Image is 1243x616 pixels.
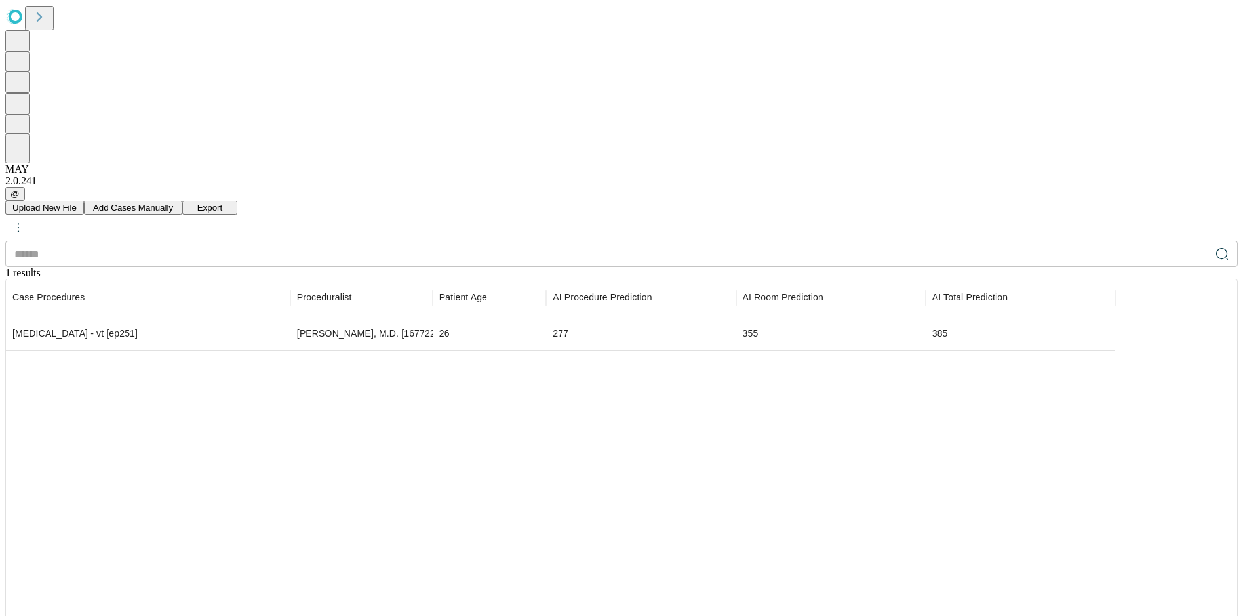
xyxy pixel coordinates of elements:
span: Patient in room to patient out of room [743,291,823,304]
a: Export [182,201,237,213]
div: [PERSON_NAME], M.D. [1677224] [297,317,426,350]
span: Time-out to extubation/pocket closure [553,291,652,304]
span: @ [10,189,20,199]
span: 1 results [5,267,41,278]
button: Upload New File [5,201,84,215]
span: 385 [932,328,948,339]
span: 355 [743,328,759,339]
div: 2.0.241 [5,175,1238,187]
div: 26 [439,317,540,350]
button: Export [182,201,237,215]
button: Add Cases Manually [84,201,182,215]
button: kebab-menu [7,216,30,239]
span: Proceduralist [297,291,352,304]
span: Includes set-up, patient in-room to patient out-of-room, and clean-up [932,291,1008,304]
span: 277 [553,328,568,339]
span: Upload New File [12,203,77,213]
button: @ [5,187,25,201]
span: Scheduled procedures [12,291,85,304]
span: Patient Age [439,291,487,304]
div: MAY [5,163,1238,175]
div: [MEDICAL_DATA] - vt [ep251] [12,317,284,350]
span: Add Cases Manually [93,203,173,213]
span: Export [197,203,223,213]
